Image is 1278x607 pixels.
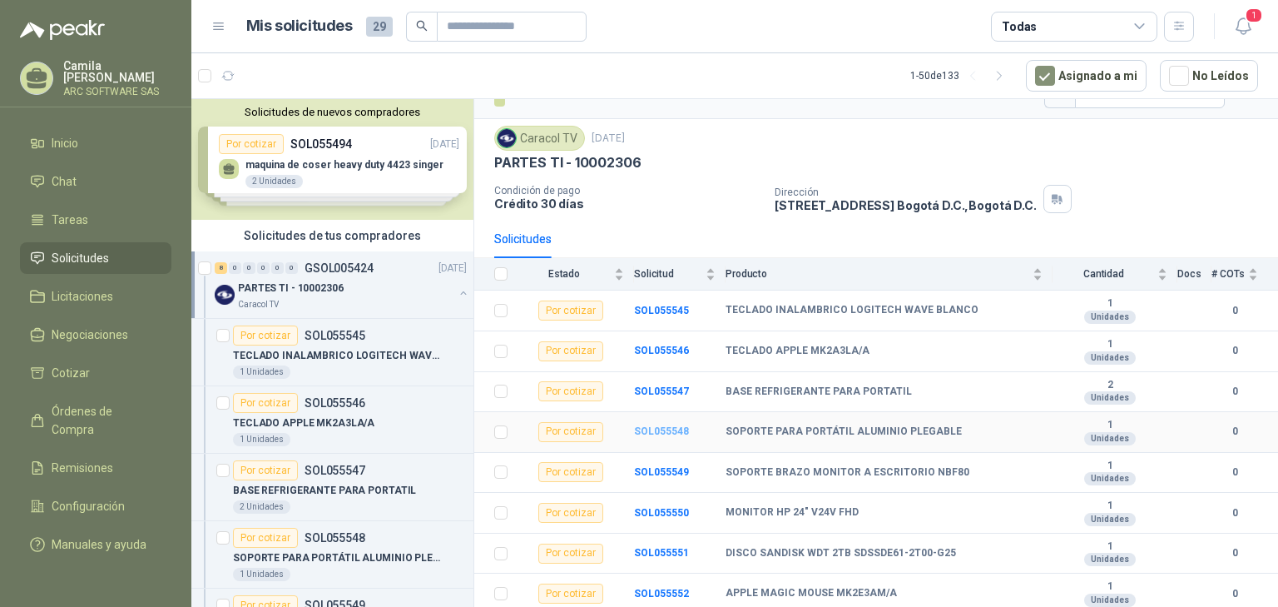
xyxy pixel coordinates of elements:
[52,134,78,152] span: Inicio
[634,507,689,519] a: SOL055550
[1084,513,1136,526] div: Unidades
[726,345,869,358] b: TECLADO APPLE MK2A3LA/A
[20,242,171,274] a: Solicitudes
[726,304,978,317] b: TECLADO INALAMBRICO LOGITECH WAVE BLANCO
[634,258,726,291] th: Solicitud
[52,287,113,306] span: Licitaciones
[518,268,611,280] span: Estado
[634,588,689,600] a: SOL055552
[1211,384,1258,400] b: 0
[634,345,689,356] a: SOL055546
[726,466,969,480] b: SOPORTE BRAZO MONITOR A ESCRITORIO NBF80
[1245,7,1263,23] span: 1
[538,503,603,523] div: Por cotizar
[233,550,440,566] p: SOPORTE PARA PORTÁTIL ALUMINIO PLEGABLE
[238,281,344,296] p: PARTES TI - 10002306
[233,500,290,514] div: 2 Unidades
[305,330,365,341] p: SOL055545
[20,396,171,445] a: Órdenes de Compra
[1084,391,1136,405] div: Unidades
[238,298,279,311] p: Caracol TV
[1211,268,1245,280] span: # COTs
[494,185,761,197] p: Condición de pago
[20,529,171,560] a: Manuales y ayuda
[20,452,171,484] a: Remisiones
[246,14,353,38] h1: Mis solicitudes
[233,433,290,446] div: 1 Unidades
[1053,500,1167,513] b: 1
[285,262,298,274] div: 0
[1053,540,1167,554] b: 1
[1053,419,1167,432] b: 1
[229,262,241,274] div: 0
[634,386,689,397] a: SOL055547
[52,249,109,267] span: Solicitudes
[1084,553,1136,566] div: Unidades
[191,220,473,251] div: Solicitudes de tus compradores
[20,319,171,351] a: Negociaciones
[1211,343,1258,359] b: 0
[438,261,467,276] p: [DATE]
[726,386,912,399] b: BASE REFRIGERANTE PARA PORTATIL
[1211,465,1258,480] b: 0
[634,547,689,559] a: SOL055551
[538,381,603,401] div: Por cotizar
[20,357,171,389] a: Cotizar
[1084,351,1136,365] div: Unidades
[257,262,270,274] div: 0
[518,258,634,291] th: Estado
[20,490,171,522] a: Configuración
[215,285,235,305] img: Company Logo
[726,547,956,560] b: DISCO SANDISK WDT 2TB SDSSDE61-2T00-G25
[592,131,625,147] p: [DATE]
[191,319,473,386] a: Por cotizarSOL055545TECLADO INALAMBRICO LOGITECH WAVE BLANCO1 Unidades
[1053,258,1177,291] th: Cantidad
[416,20,428,32] span: search
[52,326,128,344] span: Negociaciones
[634,305,689,316] b: SOL055545
[243,262,255,274] div: 0
[494,197,761,211] p: Crédito 30 días
[634,425,689,437] a: SOL055548
[63,60,171,83] p: Camila [PERSON_NAME]
[305,397,365,409] p: SOL055546
[198,106,467,118] button: Solicitudes de nuevos compradores
[538,301,603,321] div: Por cotizar
[63,87,171,97] p: ARC SOFTWARE SAS
[1211,505,1258,521] b: 0
[52,364,90,382] span: Cotizar
[1053,580,1167,594] b: 1
[20,281,171,312] a: Licitaciones
[1053,338,1167,351] b: 1
[1177,258,1211,291] th: Docs
[726,425,962,439] b: SOPORTE PARA PORTÁTIL ALUMINIO PLEGABLE
[1084,472,1136,485] div: Unidades
[1002,17,1037,36] div: Todas
[1084,432,1136,445] div: Unidades
[1053,460,1167,473] b: 1
[1211,303,1258,319] b: 0
[191,521,473,589] a: Por cotizarSOL055548SOPORTE PARA PORTÁTIL ALUMINIO PLEGABLE1 Unidades
[366,17,393,37] span: 29
[52,172,77,191] span: Chat
[20,204,171,236] a: Tareas
[52,211,88,229] span: Tareas
[20,166,171,197] a: Chat
[498,129,516,147] img: Company Logo
[233,568,290,581] div: 1 Unidades
[634,268,702,280] span: Solicitud
[494,126,585,151] div: Caracol TV
[233,415,374,431] p: TECLADO APPLE MK2A3LA/A
[52,402,156,439] span: Órdenes de Compra
[538,462,603,482] div: Por cotizar
[1211,545,1258,561] b: 0
[634,466,689,478] a: SOL055549
[1211,424,1258,440] b: 0
[1053,379,1167,392] b: 2
[271,262,284,274] div: 0
[1084,594,1136,607] div: Unidades
[215,262,227,274] div: 8
[191,454,473,521] a: Por cotizarSOL055547BASE REFRIGERANTE PARA PORTATIL2 Unidades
